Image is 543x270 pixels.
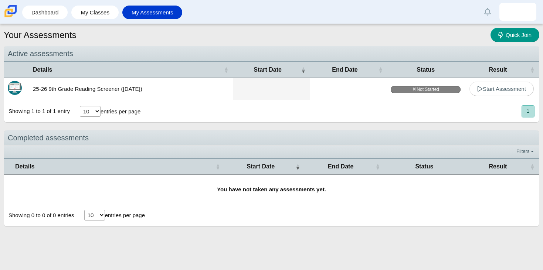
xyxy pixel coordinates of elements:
nav: pagination [521,105,534,117]
span: Status [415,163,433,170]
span: Result [489,66,507,73]
span: Details [33,66,52,73]
img: Itembank [8,81,22,95]
span: End Date [332,66,357,73]
div: Completed assessments [4,130,539,146]
span: Details [15,163,34,170]
a: My Assessments [126,6,179,19]
a: Quick Join [491,28,539,42]
a: Start Assessment [469,82,534,96]
span: Not Started [391,86,460,93]
label: entries per page [101,108,140,115]
span: Details : Activate to sort [224,62,228,78]
a: Carmen School of Science & Technology [3,14,18,20]
label: entries per page [105,212,145,218]
div: Showing 1 to 1 of 1 entry [4,100,70,122]
a: Dashboard [26,6,64,19]
span: End Date : Activate to sort [376,159,380,174]
span: End Date : Activate to sort [378,62,383,78]
a: Alerts [479,4,496,20]
a: jquon.evans.2R1rKk [499,3,536,21]
a: Filters [515,148,537,155]
div: Showing 0 to 0 of 0 entries [4,204,74,226]
a: My Classes [75,6,115,19]
span: Start Assessment [477,86,526,92]
span: Start Date : Activate to remove sorting [301,62,306,78]
span: End Date [328,163,353,170]
b: You have not taken any assessments yet. [217,186,326,192]
td: 25-26 9th Grade Reading Screener ([DATE]) [29,78,233,100]
span: Start Date [254,66,282,73]
div: Active assessments [4,46,539,61]
h1: Your Assessments [4,29,77,41]
span: Result : Activate to sort [530,159,534,174]
span: Start Date [247,163,275,170]
span: Start Date : Activate to remove sorting [295,159,300,174]
img: Carmen School of Science & Technology [3,3,18,19]
img: jquon.evans.2R1rKk [512,6,524,18]
span: Status [417,66,435,73]
button: 1 [522,105,534,117]
span: Details : Activate to sort [215,159,220,174]
span: Result [489,163,507,170]
span: Result : Activate to sort [530,62,534,78]
span: Quick Join [506,32,532,38]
